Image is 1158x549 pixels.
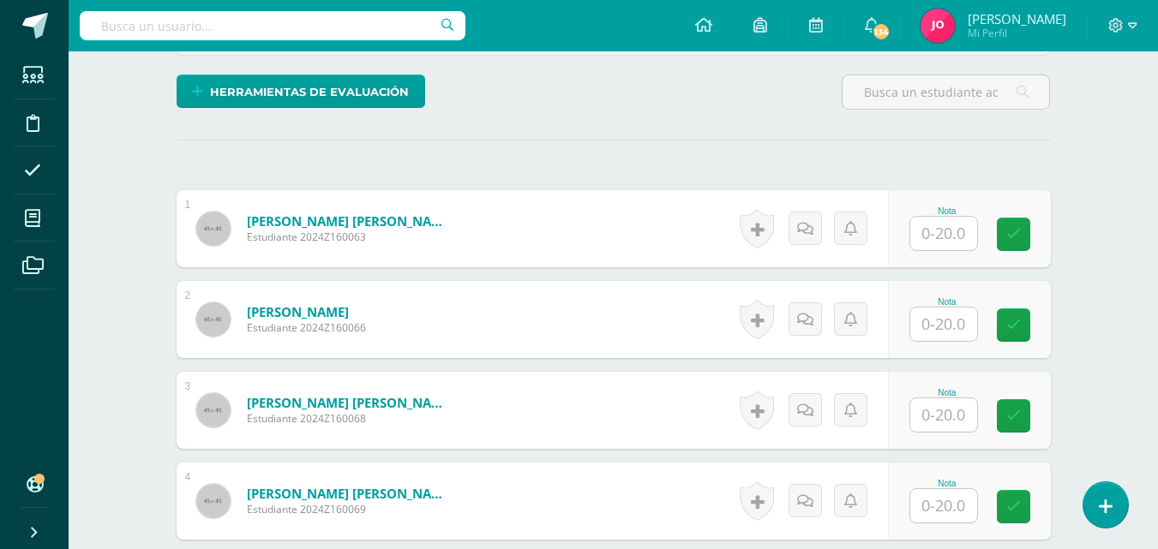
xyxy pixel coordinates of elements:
a: [PERSON_NAME] [PERSON_NAME] [247,212,453,230]
a: [PERSON_NAME] [PERSON_NAME] [247,485,453,502]
span: Estudiante 2024Z160066 [247,320,366,335]
input: Busca un estudiante aquí... [843,75,1049,109]
img: 45x45 [196,484,231,518]
span: Estudiante 2024Z160069 [247,502,453,516]
div: Nota [909,206,985,216]
div: Nota [909,297,985,307]
input: Busca un usuario... [80,11,465,40]
div: Nota [909,479,985,488]
span: Herramientas de evaluación [210,76,409,108]
input: 0-20.0 [910,217,977,250]
input: 0-20.0 [910,489,977,522]
img: 45x45 [196,212,231,246]
span: Mi Perfil [968,26,1066,40]
a: [PERSON_NAME] [247,303,366,320]
a: [PERSON_NAME] [PERSON_NAME] [247,394,453,411]
span: [PERSON_NAME] [968,10,1066,27]
img: 45x45 [196,302,231,337]
img: ad1590f16ebdd79f1976c8f1bd04be26.png [921,9,955,43]
span: Estudiante 2024Z160063 [247,230,453,244]
span: 134 [872,22,891,41]
img: 45x45 [196,393,231,427]
input: 0-20.0 [910,307,977,341]
a: Herramientas de evaluación [177,75,425,108]
span: Estudiante 2024Z160068 [247,411,453,426]
div: Nota [909,388,985,397]
input: 0-20.0 [910,398,977,432]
